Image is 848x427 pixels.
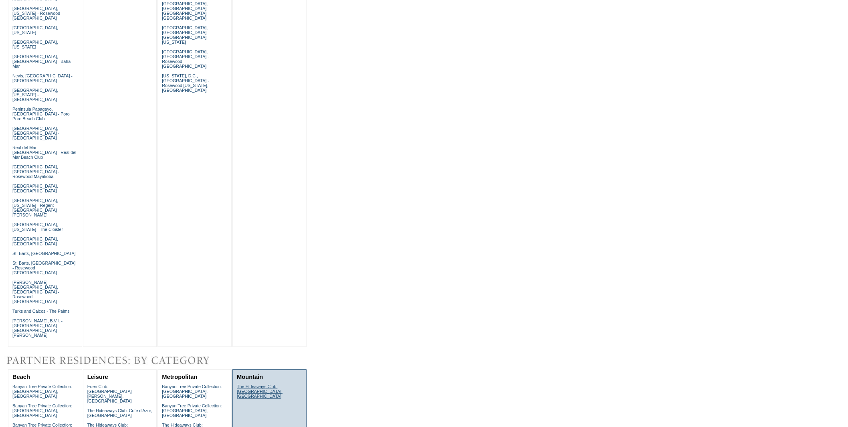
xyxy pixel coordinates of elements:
a: Leisure [87,374,108,380]
a: [GEOGRAPHIC_DATA], [GEOGRAPHIC_DATA] [12,184,58,194]
a: [GEOGRAPHIC_DATA], [GEOGRAPHIC_DATA] - Rosewood [GEOGRAPHIC_DATA] [162,49,209,69]
a: Mountain [237,374,263,380]
a: Banyan Tree Private Collection: [GEOGRAPHIC_DATA], [GEOGRAPHIC_DATA] [12,404,72,418]
a: [GEOGRAPHIC_DATA], [US_STATE] - Rosewood [GEOGRAPHIC_DATA] [12,6,60,20]
a: [GEOGRAPHIC_DATA], [GEOGRAPHIC_DATA] - Rosewood Mayakoba [12,165,59,179]
a: Banyan Tree Private Collection: [GEOGRAPHIC_DATA], [GEOGRAPHIC_DATA] [12,385,72,399]
a: Banyan Tree Private Collection: [GEOGRAPHIC_DATA], [GEOGRAPHIC_DATA] [162,404,222,418]
a: Beach [12,374,30,380]
img: Destinations by Exclusive Resorts Alliances [4,353,211,369]
a: Peninsula Papagayo, [GEOGRAPHIC_DATA] - Poro Poro Beach Club [12,107,70,121]
a: [GEOGRAPHIC_DATA], [US_STATE] - [GEOGRAPHIC_DATA] [12,88,58,102]
a: Banyan Tree Private Collection: [GEOGRAPHIC_DATA], [GEOGRAPHIC_DATA] [162,385,222,399]
a: The Hideaways Club: [GEOGRAPHIC_DATA], [GEOGRAPHIC_DATA] [237,385,283,399]
a: [GEOGRAPHIC_DATA], [US_STATE] [12,40,58,49]
a: [PERSON_NAME], B.V.I. - [GEOGRAPHIC_DATA] [GEOGRAPHIC_DATA][PERSON_NAME] [12,319,63,338]
a: [GEOGRAPHIC_DATA], [US_STATE] - The Cloister [12,223,63,232]
a: The Hideaways Club: Cote d'Azur, [GEOGRAPHIC_DATA] [87,409,152,418]
a: [GEOGRAPHIC_DATA], [GEOGRAPHIC_DATA] [12,237,58,247]
a: Turks and Caicos - The Palms [12,309,70,314]
a: [US_STATE], D.C., [GEOGRAPHIC_DATA] - Rosewood [US_STATE], [GEOGRAPHIC_DATA] [162,73,209,93]
a: Real del Mar, [GEOGRAPHIC_DATA] - Real del Mar Beach Club [12,146,77,160]
a: [GEOGRAPHIC_DATA], [GEOGRAPHIC_DATA] - [GEOGRAPHIC_DATA] [12,126,59,141]
a: [PERSON_NAME][GEOGRAPHIC_DATA], [GEOGRAPHIC_DATA] - Rosewood [GEOGRAPHIC_DATA] [12,280,59,304]
a: [GEOGRAPHIC_DATA], [GEOGRAPHIC_DATA] - Baha Mar [12,54,71,69]
a: [GEOGRAPHIC_DATA], [GEOGRAPHIC_DATA] - [GEOGRAPHIC_DATA] [US_STATE] [162,25,209,45]
a: [GEOGRAPHIC_DATA], [US_STATE] [12,25,58,35]
a: [GEOGRAPHIC_DATA], [GEOGRAPHIC_DATA] - [GEOGRAPHIC_DATA] [GEOGRAPHIC_DATA] [162,1,209,20]
a: Eden Club: [GEOGRAPHIC_DATA][PERSON_NAME], [GEOGRAPHIC_DATA] [87,385,132,404]
a: Metropolitan [162,374,197,380]
a: Nevis, [GEOGRAPHIC_DATA] - [GEOGRAPHIC_DATA] [12,73,73,83]
a: St. Barts, [GEOGRAPHIC_DATA] [12,251,76,256]
a: St. Barts, [GEOGRAPHIC_DATA] - Rosewood [GEOGRAPHIC_DATA] [12,261,76,275]
a: [GEOGRAPHIC_DATA], [US_STATE] - Regent [GEOGRAPHIC_DATA][PERSON_NAME] [12,198,58,218]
